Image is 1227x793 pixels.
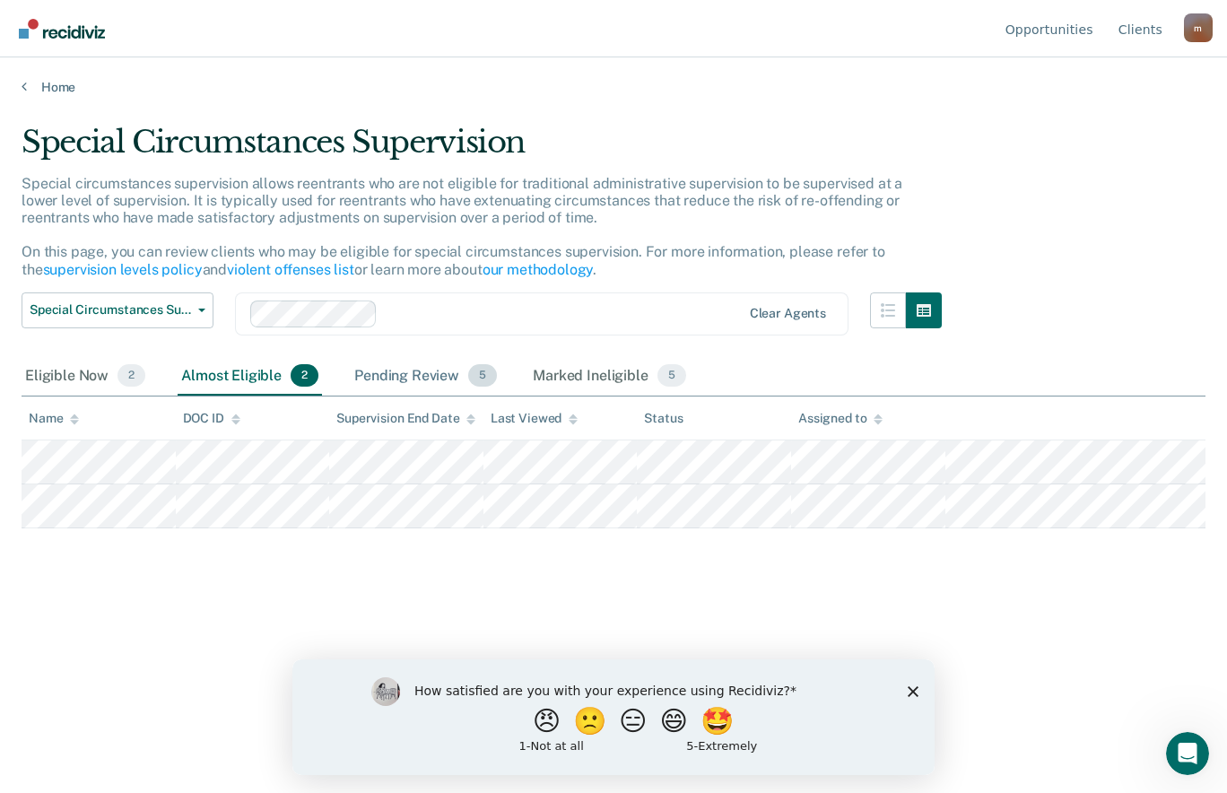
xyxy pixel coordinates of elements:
div: Clear agents [750,306,826,321]
iframe: Intercom live chat [1166,732,1209,775]
a: Home [22,79,1205,95]
div: Almost Eligible2 [178,357,322,396]
div: Last Viewed [491,411,578,426]
div: Status [644,411,683,426]
span: Special Circumstances Supervision [30,302,191,318]
span: 5 [468,364,497,388]
div: Pending Review5 [351,357,500,396]
button: Special Circumstances Supervision [22,292,213,328]
div: Supervision End Date [336,411,475,426]
p: Special circumstances supervision allows reentrants who are not eligible for traditional administ... [22,175,902,278]
a: violent offenses list [227,261,354,278]
span: 2 [291,364,318,388]
img: Recidiviz [19,19,105,39]
a: our methodology [483,261,594,278]
div: Marked Ineligible5 [529,357,690,396]
div: Eligible Now2 [22,357,149,396]
div: m [1184,13,1213,42]
div: Special Circumstances Supervision [22,124,942,175]
div: Assigned to [798,411,883,426]
div: Name [29,411,79,426]
a: supervision levels policy [43,261,203,278]
button: Profile dropdown button [1184,13,1213,42]
span: 2 [117,364,145,388]
div: DOC ID [183,411,240,426]
span: 5 [657,364,686,388]
iframe: Survey by Kim from Recidiviz [292,659,935,775]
